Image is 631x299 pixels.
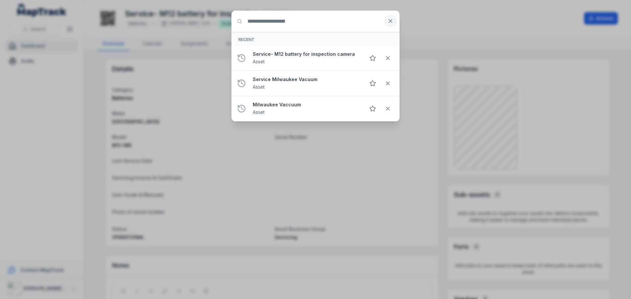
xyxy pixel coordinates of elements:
span: Asset [253,59,265,64]
strong: Service Milwaukee Vacuum [253,76,360,83]
a: Service- M12 battery for inspection cameraAsset [253,51,360,65]
strong: Milwaukee Vaccuum [253,101,360,108]
strong: Service- M12 battery for inspection camera [253,51,360,57]
span: Recent [238,37,254,42]
span: Asset [253,84,265,90]
a: Milwaukee VaccuumAsset [253,101,360,116]
span: Asset [253,109,265,115]
a: Service Milwaukee VacuumAsset [253,76,360,91]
